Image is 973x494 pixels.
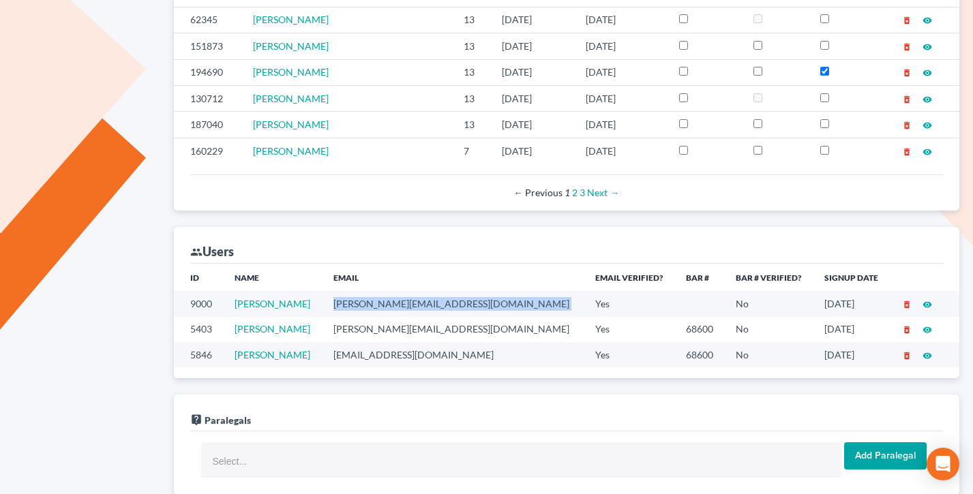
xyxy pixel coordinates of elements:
a: [PERSON_NAME] [253,93,329,104]
td: [PERSON_NAME][EMAIL_ADDRESS][DOMAIN_NAME] [323,291,584,316]
td: Yes [584,317,675,342]
i: delete_forever [902,325,912,335]
i: group [190,246,203,258]
span: Previous page [513,187,563,198]
td: 187040 [174,112,243,138]
a: [PERSON_NAME] [235,298,310,309]
th: Email Verified? [584,264,675,291]
td: 5403 [174,317,224,342]
a: [PERSON_NAME] [253,40,329,52]
td: [DATE] [575,112,668,138]
i: visibility [923,300,932,309]
div: Users [190,243,234,260]
a: delete_forever [902,323,912,335]
td: 5846 [174,342,224,367]
td: [DATE] [491,85,574,111]
td: [DATE] [575,7,668,33]
a: visibility [923,40,932,52]
a: Page 3 [580,187,585,198]
a: visibility [923,93,932,104]
td: 62345 [174,7,243,33]
td: [DATE] [575,33,668,59]
div: Pagination [201,186,933,200]
td: [DATE] [813,291,890,316]
td: 68600 [675,342,725,367]
th: Bar # Verified? [725,264,813,291]
i: delete_forever [902,68,912,78]
i: delete_forever [902,351,912,360]
i: visibility [923,325,932,335]
a: [PERSON_NAME] [235,349,310,360]
a: delete_forever [902,14,912,25]
a: visibility [923,349,932,360]
a: delete_forever [902,298,912,309]
a: Page 2 [572,187,578,198]
a: visibility [923,323,932,335]
a: visibility [923,14,932,25]
td: 13 [453,112,491,138]
i: visibility [923,351,932,360]
a: visibility [923,145,932,157]
td: [DATE] [575,59,668,85]
em: Page 1 [565,187,570,198]
a: visibility [923,66,932,78]
a: [PERSON_NAME] [253,66,329,78]
a: [PERSON_NAME] [235,323,310,335]
i: delete_forever [902,147,912,157]
td: [DATE] [813,317,890,342]
a: delete_forever [902,119,912,130]
td: 9000 [174,291,224,316]
th: Bar # [675,264,725,291]
span: Paralegals [205,414,251,426]
a: delete_forever [902,93,912,104]
a: [PERSON_NAME] [253,14,329,25]
input: Add Paralegal [844,442,927,469]
td: 7 [453,138,491,164]
i: live_help [190,414,203,426]
td: 68600 [675,317,725,342]
th: Email [323,264,584,291]
td: 13 [453,59,491,85]
td: No [725,317,813,342]
a: delete_forever [902,66,912,78]
i: visibility [923,42,932,52]
td: [PERSON_NAME][EMAIL_ADDRESS][DOMAIN_NAME] [323,317,584,342]
a: [PERSON_NAME] [253,119,329,130]
td: 151873 [174,33,243,59]
td: [DATE] [491,138,574,164]
td: [EMAIL_ADDRESS][DOMAIN_NAME] [323,342,584,367]
a: Next page [587,187,619,198]
i: visibility [923,16,932,25]
i: delete_forever [902,121,912,130]
i: delete_forever [902,300,912,309]
td: 13 [453,85,491,111]
a: [PERSON_NAME] [253,145,329,157]
a: delete_forever [902,40,912,52]
td: [DATE] [491,112,574,138]
td: No [725,291,813,316]
th: ID [174,264,224,291]
i: visibility [923,121,932,130]
a: visibility [923,119,932,130]
i: delete_forever [902,95,912,104]
td: 130712 [174,85,243,111]
td: [DATE] [575,85,668,111]
td: 194690 [174,59,243,85]
a: delete_forever [902,349,912,360]
th: Name [224,264,323,291]
i: delete_forever [902,16,912,25]
td: [DATE] [491,7,574,33]
td: [DATE] [491,33,574,59]
td: No [725,342,813,367]
td: Yes [584,291,675,316]
td: 160229 [174,138,243,164]
td: [DATE] [813,342,890,367]
i: visibility [923,95,932,104]
i: visibility [923,147,932,157]
div: Open Intercom Messenger [927,448,959,480]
